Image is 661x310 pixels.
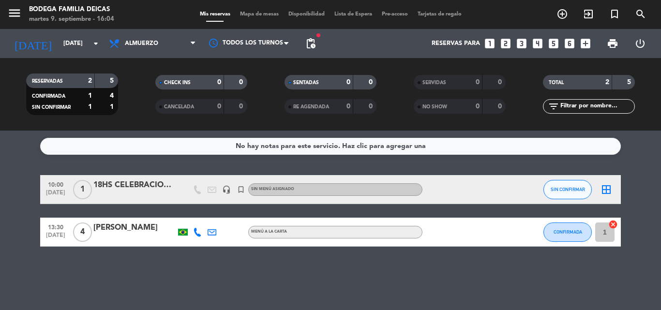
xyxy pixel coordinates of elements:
[543,222,592,242] button: CONFIRMADA
[236,141,426,152] div: No hay notas para este servicio. Haz clic para agregar una
[195,12,235,17] span: Mis reservas
[293,104,329,109] span: RE AGENDADA
[605,79,609,86] strong: 2
[413,12,466,17] span: Tarjetas de regalo
[32,79,63,84] span: RESERVADAS
[164,104,194,109] span: CANCELADA
[498,103,504,110] strong: 0
[476,103,480,110] strong: 0
[432,40,480,47] span: Reservas para
[422,104,447,109] span: NO SHOW
[164,80,191,85] span: CHECK INS
[239,79,245,86] strong: 0
[559,101,634,112] input: Filtrar por nombre...
[608,220,618,229] i: cancel
[235,12,284,17] span: Mapa de mesas
[73,180,92,199] span: 1
[125,40,158,47] span: Almuerzo
[284,12,330,17] span: Disponibilidad
[90,38,102,49] i: arrow_drop_down
[305,38,316,49] span: pending_actions
[369,79,375,86] strong: 0
[88,92,92,99] strong: 1
[110,77,116,84] strong: 5
[635,8,646,20] i: search
[7,6,22,24] button: menu
[609,8,620,20] i: turned_in_not
[93,221,176,234] div: [PERSON_NAME]
[251,187,294,191] span: Sin menú asignado
[601,184,612,195] i: border_all
[556,8,568,20] i: add_circle_outline
[346,103,350,110] strong: 0
[29,5,114,15] div: Bodega Familia Deicas
[547,37,560,50] i: looks_5
[627,79,633,86] strong: 5
[88,77,92,84] strong: 2
[239,103,245,110] strong: 0
[44,178,68,190] span: 10:00
[515,37,528,50] i: looks_3
[32,94,65,99] span: CONFIRMADA
[315,32,321,38] span: fiber_manual_record
[579,37,592,50] i: add_box
[483,37,496,50] i: looks_one
[217,79,221,86] strong: 0
[607,38,618,49] span: print
[110,103,116,110] strong: 1
[32,105,71,110] span: SIN CONFIRMAR
[346,79,350,86] strong: 0
[377,12,413,17] span: Pre-acceso
[7,33,59,54] i: [DATE]
[7,6,22,20] i: menu
[554,229,582,235] span: CONFIRMADA
[29,15,114,24] div: martes 9. septiembre - 16:04
[583,8,594,20] i: exit_to_app
[44,190,68,201] span: [DATE]
[634,38,646,49] i: power_settings_new
[44,221,68,232] span: 13:30
[531,37,544,50] i: looks_4
[44,232,68,243] span: [DATE]
[476,79,480,86] strong: 0
[293,80,319,85] span: SENTADAS
[73,222,92,242] span: 4
[222,185,231,194] i: headset_mic
[551,187,585,192] span: SIN CONFIRMAR
[330,12,377,17] span: Lista de Espera
[498,79,504,86] strong: 0
[237,185,245,194] i: turned_in_not
[626,29,654,58] div: LOG OUT
[499,37,512,50] i: looks_two
[110,92,116,99] strong: 4
[543,180,592,199] button: SIN CONFIRMAR
[422,80,446,85] span: SERVIDAS
[549,80,564,85] span: TOTAL
[88,103,92,110] strong: 1
[548,101,559,112] i: filter_list
[251,230,287,234] span: MENÚ A LA CARTA
[563,37,576,50] i: looks_6
[217,103,221,110] strong: 0
[369,103,375,110] strong: 0
[93,179,176,192] div: 18HS CELEBRACION DE FUCREA (100-150 PERSONAS)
